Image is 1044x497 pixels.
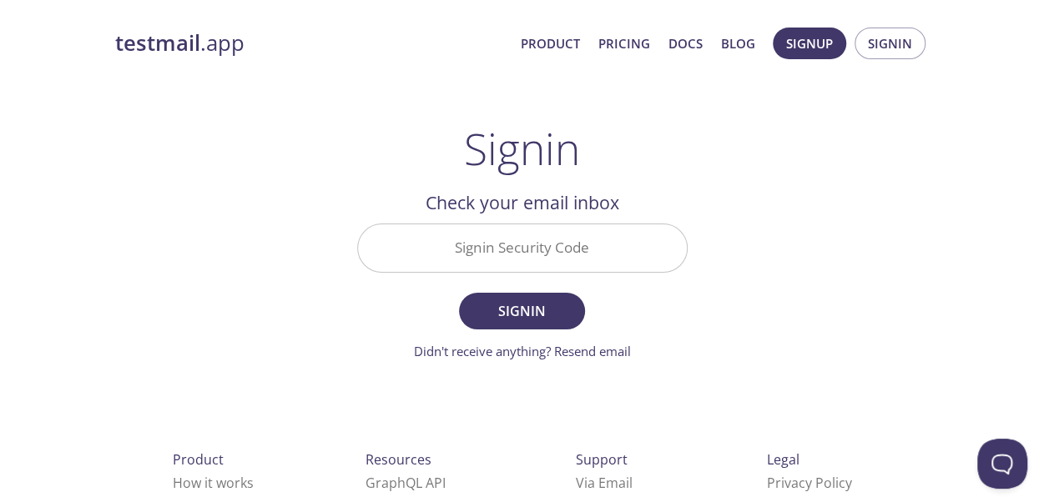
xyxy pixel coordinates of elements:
a: Product [521,33,580,54]
a: Didn't receive anything? Resend email [414,343,631,359]
a: Via Email [576,474,633,492]
a: Docs [668,33,703,54]
a: GraphQL API [366,474,446,492]
span: Resources [366,450,431,469]
iframe: Help Scout Beacon - Open [977,439,1027,489]
span: Support [576,450,628,469]
a: How it works [173,474,254,492]
h1: Signin [464,123,580,173]
span: Legal [767,450,799,469]
a: Pricing [598,33,650,54]
span: Product [173,450,224,469]
button: Signup [773,28,846,59]
button: Signin [459,293,584,329]
h2: Check your email inbox [357,188,688,217]
span: Signin [477,299,566,323]
span: Signin [868,33,912,54]
a: testmail.app [115,29,507,58]
a: Blog [721,33,755,54]
a: Privacy Policy [767,474,852,492]
span: Signup [786,33,833,54]
button: Signin [855,28,925,59]
strong: testmail [115,28,200,58]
